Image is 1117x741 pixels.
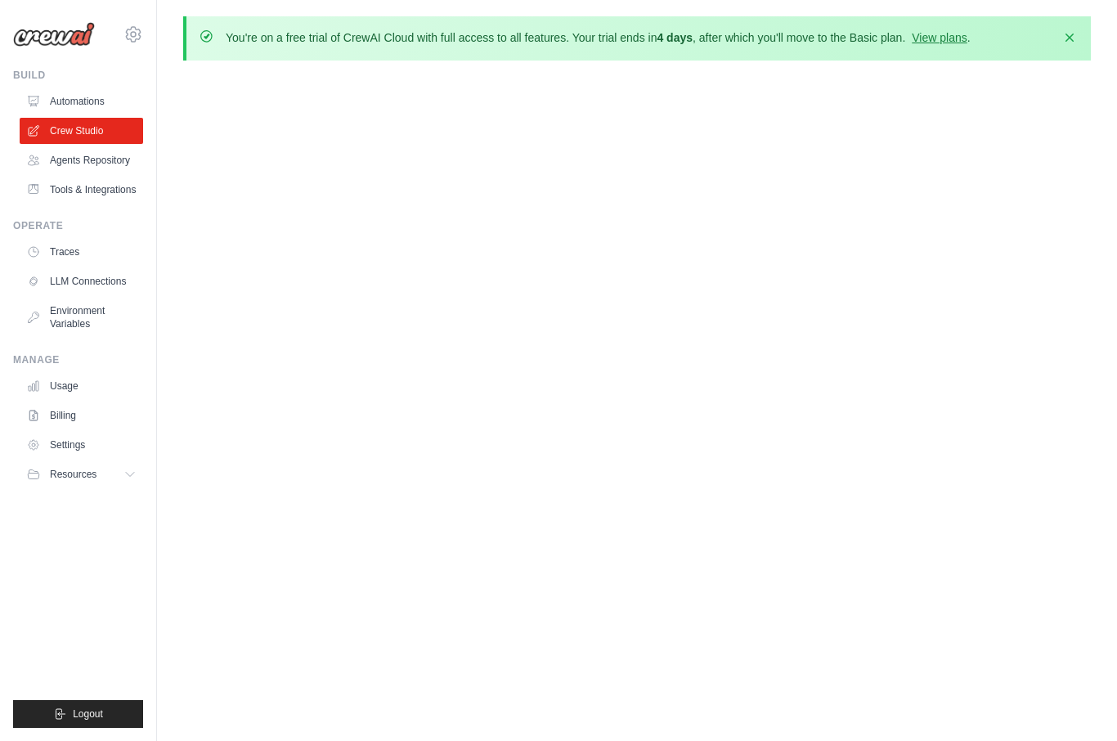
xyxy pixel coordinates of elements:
a: Automations [20,88,143,115]
img: Logo [13,22,95,47]
p: You're on a free trial of CrewAI Cloud with full access to all features. Your trial ends in , aft... [226,29,971,46]
span: Logout [73,707,103,721]
div: Build [13,69,143,82]
button: Logout [13,700,143,728]
button: Resources [20,461,143,487]
a: Agents Repository [20,147,143,173]
a: Environment Variables [20,298,143,337]
div: Operate [13,219,143,232]
span: Resources [50,468,96,481]
a: Usage [20,373,143,399]
a: Traces [20,239,143,265]
a: Crew Studio [20,118,143,144]
a: Tools & Integrations [20,177,143,203]
a: Billing [20,402,143,429]
strong: 4 days [657,31,693,44]
a: LLM Connections [20,268,143,294]
a: Settings [20,432,143,458]
a: View plans [912,31,967,44]
div: Manage [13,353,143,366]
